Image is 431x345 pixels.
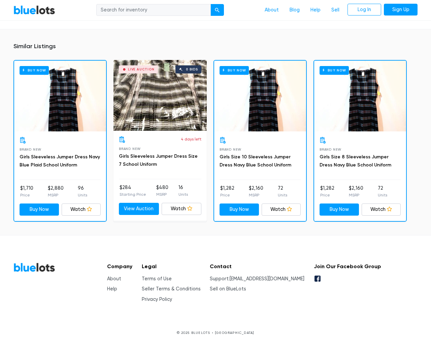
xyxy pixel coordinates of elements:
a: Watch [62,203,101,216]
p: MSRP [48,192,64,198]
h5: Similar Listings [13,43,418,50]
p: Units [178,191,188,197]
p: Price [320,192,334,198]
a: Sell [326,4,345,17]
a: Watch [362,203,401,216]
h5: Company [107,263,132,270]
span: Brand New [220,148,241,151]
h6: Buy Now [20,66,49,74]
a: Blog [284,4,305,17]
a: Buy Now [214,61,306,131]
p: MSRP [156,191,168,197]
a: Girls Size 10 Sleeveless Jumper Dress Navy Blue School Uniform [220,154,291,168]
span: Brand New [119,147,141,151]
a: Privacy Policy [142,296,172,302]
p: Units [78,192,87,198]
h5: Legal [142,263,201,270]
input: Search for inventory [96,4,211,16]
a: Watch [162,203,202,215]
a: Buy Now [20,203,59,216]
h5: Join Our Facebook Group [314,263,381,270]
li: $1,710 [20,185,33,198]
a: BlueLots [13,5,55,15]
p: Price [220,192,234,198]
p: Units [378,192,387,198]
li: $1,282 [320,185,334,198]
span: Brand New [20,148,41,151]
p: MSRP [249,192,263,198]
li: $2,160 [349,185,363,198]
a: Buy Now [320,203,359,216]
p: © 2025 BLUELOTS • [GEOGRAPHIC_DATA] [13,330,418,335]
a: Live Auction 0 bids [113,60,207,131]
a: Sign Up [384,4,418,16]
a: Buy Now [314,61,406,131]
a: Log In [347,4,381,16]
h6: Buy Now [320,66,349,74]
a: Help [305,4,326,17]
li: $2,880 [48,185,64,198]
li: $1,282 [220,185,234,198]
div: 0 bids [186,68,198,71]
a: Seller Terms & Conditions [142,286,201,292]
h5: Contact [210,263,304,270]
p: MSRP [349,192,363,198]
li: Support: [210,275,304,283]
span: Brand New [320,148,341,151]
li: $284 [120,184,146,197]
a: About [259,4,284,17]
a: [EMAIL_ADDRESS][DOMAIN_NAME] [230,276,304,282]
a: About [107,276,121,282]
h6: Buy Now [220,66,249,74]
p: Units [278,192,287,198]
a: Girls Sleeveless Jumper Dress Navy Blue Plaid School Uniform [20,154,100,168]
li: 96 [78,185,87,198]
li: 72 [278,185,287,198]
a: Terms of Use [142,276,172,282]
a: Help [107,286,117,292]
a: Buy Now [14,61,106,131]
a: Watch [262,203,301,216]
a: Girls Size 8 Sleeveless Jumper Dress Navy Blue School Uniform [320,154,391,168]
li: $2,160 [249,185,263,198]
div: Live Auction [128,68,155,71]
a: Sell on BlueLots [210,286,246,292]
a: Girls Sleeveless Jumper Dress Size 7 School Uniform [119,153,198,167]
a: BlueLots [13,262,55,272]
p: Starting Price [120,191,146,197]
li: 72 [378,185,387,198]
a: View Auction [119,203,159,215]
p: 4 days left [181,136,201,142]
p: Price [20,192,33,198]
a: Buy Now [220,203,259,216]
li: $480 [156,184,168,197]
li: 16 [178,184,188,197]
